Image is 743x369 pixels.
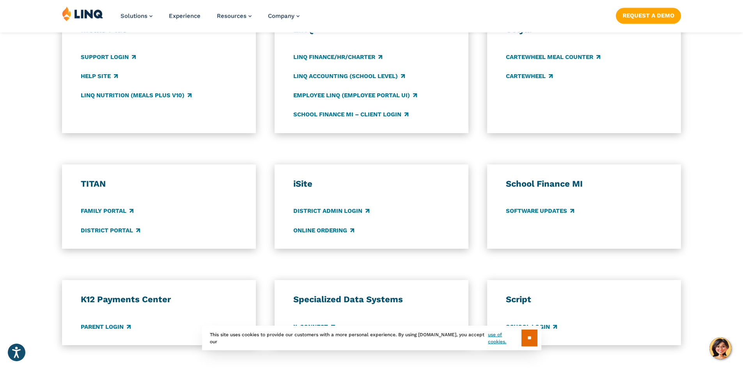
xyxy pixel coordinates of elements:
span: Solutions [121,12,147,20]
a: School Login [506,323,557,331]
h3: iSite [293,178,450,189]
a: LINQ Nutrition (Meals Plus v10) [81,91,192,100]
a: Employee LINQ (Employee Portal UI) [293,91,417,100]
a: LINQ Finance/HR/Charter [293,53,382,61]
nav: Button Navigation [616,6,681,23]
a: Family Portal [81,207,133,216]
h3: K12 Payments Center [81,294,238,305]
a: LINQ Accounting (school level) [293,72,405,80]
a: Online Ordering [293,226,354,235]
a: Help Site [81,72,118,80]
a: CARTEWHEEL Meal Counter [506,53,600,61]
nav: Primary Navigation [121,6,300,32]
button: Hello, have a question? Let’s chat. [709,337,731,359]
a: District Admin Login [293,207,369,216]
a: Resources [217,12,252,20]
a: X-Connect [293,323,335,331]
h3: TITAN [81,178,238,189]
a: Experience [169,12,200,20]
a: School Finance MI – Client Login [293,110,408,119]
img: LINQ | K‑12 Software [62,6,103,21]
a: Support Login [81,53,136,61]
div: This site uses cookies to provide our customers with a more personal experience. By using [DOMAIN... [202,326,541,350]
a: CARTEWHEEL [506,72,553,80]
a: Parent Login [81,323,131,331]
h3: School Finance MI [506,178,663,189]
a: Solutions [121,12,153,20]
a: use of cookies. [488,331,521,345]
span: Resources [217,12,246,20]
h3: Specialized Data Systems [293,294,450,305]
a: District Portal [81,226,140,235]
a: Company [268,12,300,20]
a: Software Updates [506,207,574,216]
span: Company [268,12,294,20]
a: Request a Demo [616,8,681,23]
h3: Script [506,294,663,305]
